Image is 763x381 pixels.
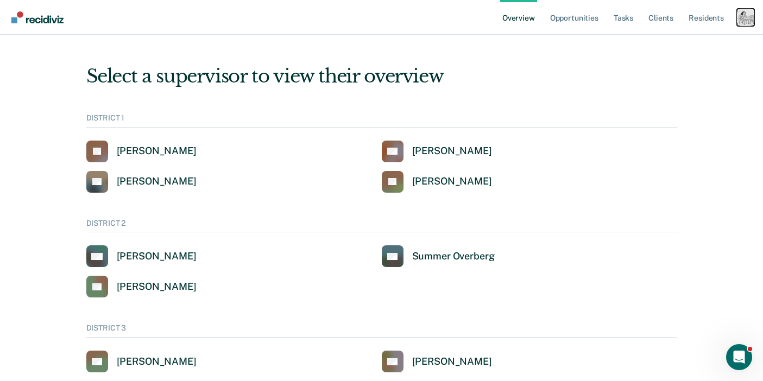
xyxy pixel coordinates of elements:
[412,355,492,368] div: [PERSON_NAME]
[86,245,197,267] a: [PERSON_NAME]
[382,171,492,193] a: [PERSON_NAME]
[86,113,677,128] div: DISTRICT 1
[117,355,197,368] div: [PERSON_NAME]
[86,351,197,372] a: [PERSON_NAME]
[86,141,197,162] a: [PERSON_NAME]
[382,351,492,372] a: [PERSON_NAME]
[86,323,677,338] div: DISTRICT 3
[412,250,495,263] div: Summer Overberg
[412,145,492,157] div: [PERSON_NAME]
[737,9,754,26] button: Profile dropdown button
[117,250,197,263] div: [PERSON_NAME]
[86,219,677,233] div: DISTRICT 2
[117,175,197,188] div: [PERSON_NAME]
[86,276,197,297] a: [PERSON_NAME]
[117,281,197,293] div: [PERSON_NAME]
[382,245,495,267] a: Summer Overberg
[117,145,197,157] div: [PERSON_NAME]
[86,65,677,87] div: Select a supervisor to view their overview
[726,344,752,370] iframe: Intercom live chat
[382,141,492,162] a: [PERSON_NAME]
[11,11,64,23] img: Recidiviz
[412,175,492,188] div: [PERSON_NAME]
[86,171,197,193] a: [PERSON_NAME]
